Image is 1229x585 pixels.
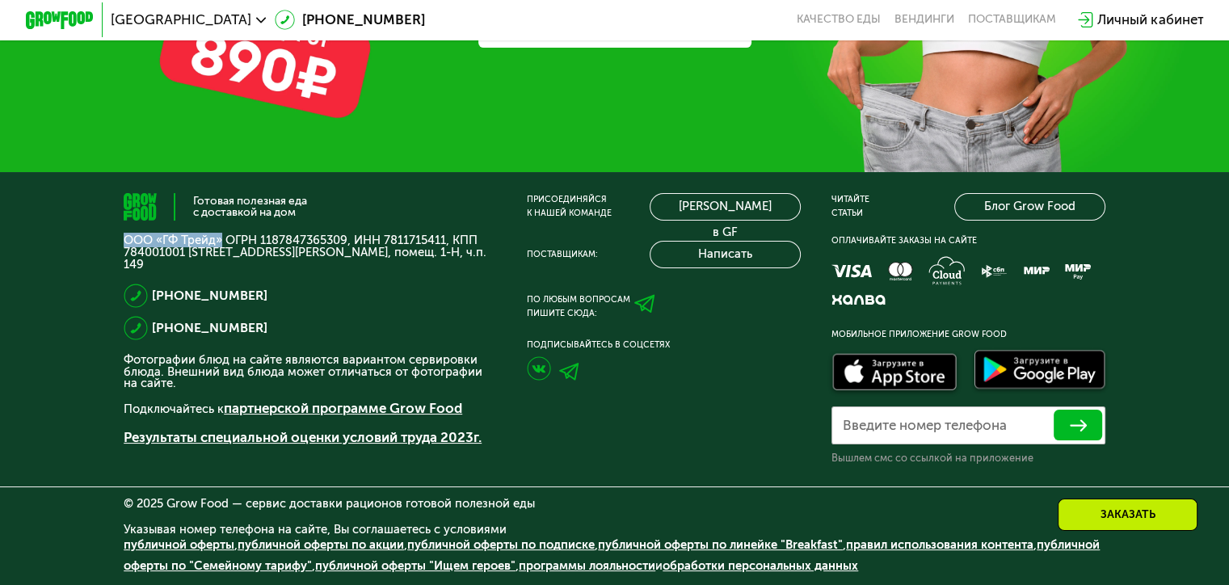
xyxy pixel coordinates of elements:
div: Заказать [1058,499,1197,531]
div: Подписывайтесь в соцсетях [527,339,801,352]
p: Подключайтесь к [124,398,496,419]
div: По любым вопросам пишите сюда: [527,293,630,321]
div: Поставщикам: [527,248,598,262]
div: Указывая номер телефона на сайте, Вы соглашаетесь с условиями [124,524,1105,585]
a: партнерской программе Grow Food [224,400,462,416]
a: [PERSON_NAME] в GF [650,193,800,221]
a: Вендинги [894,13,954,27]
div: Личный кабинет [1097,10,1203,30]
a: публичной оферты "Ищем героев" [315,558,516,573]
p: ООО «ГФ Трейд» ОГРН 1187847365309, ИНН 7811715411, КПП 784001001 [STREET_ADDRESS][PERSON_NAME], п... [124,234,496,270]
a: публичной оферты по подписке [407,537,595,552]
div: Читайте статьи [831,193,869,221]
a: программы лояльности [519,558,655,573]
a: Качество еды [797,13,881,27]
div: Готовая полезная еда с доставкой на дом [193,196,307,217]
a: [PHONE_NUMBER] [152,318,267,338]
a: публичной оферты по линейке "Breakfast" [598,537,843,552]
label: Введите номер телефона [843,421,1007,431]
a: правил использования контента [846,537,1033,552]
a: [PHONE_NUMBER] [152,285,267,305]
a: Результаты специальной оценки условий труда 2023г. [124,429,482,445]
button: Написать [650,241,800,268]
p: Фотографии блюд на сайте являются вариантом сервировки блюда. Внешний вид блюда может отличаться ... [124,354,496,389]
a: публичной оферты по "Семейному тарифу" [124,537,1100,572]
a: Блог Grow Food [954,193,1105,221]
div: поставщикам [968,13,1056,27]
a: публичной оферты по акции [238,537,404,552]
div: © 2025 Grow Food — сервис доставки рационов готовой полезной еды [124,498,1105,510]
span: , , , , , , , и [124,537,1100,572]
a: публичной оферты [124,537,234,552]
div: Оплачивайте заказы на сайте [831,234,1105,248]
img: Доступно в Google Play [970,347,1109,396]
div: Присоединяйся к нашей команде [527,193,612,221]
div: Вышлем смс со ссылкой на приложение [831,452,1105,465]
a: [PHONE_NUMBER] [275,10,425,30]
div: Мобильное приложение Grow Food [831,328,1105,342]
a: обработки персональных данных [663,558,858,573]
span: [GEOGRAPHIC_DATA] [111,13,251,27]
